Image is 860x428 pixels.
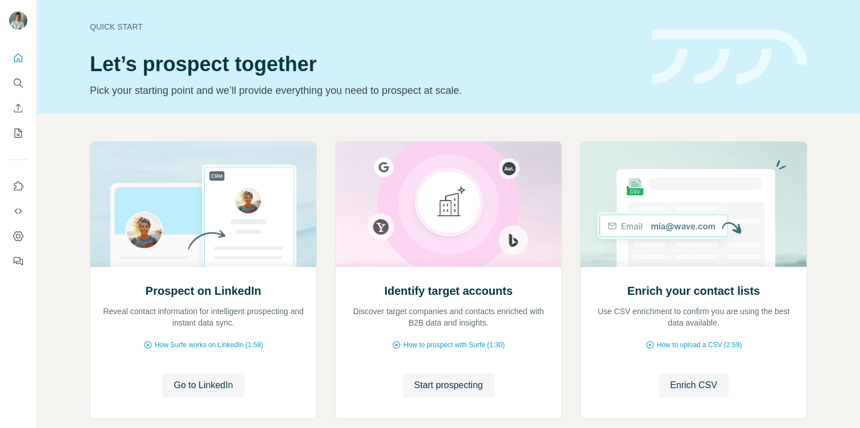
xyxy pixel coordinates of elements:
button: Use Surfe on LinkedIn [9,176,27,196]
p: Use CSV enrichment to confirm you are using the best data available. [592,306,795,328]
img: Avatar [9,11,27,30]
img: Enrich your contact lists [580,142,807,267]
button: Quick start [9,48,27,68]
img: banner [652,30,807,85]
button: Enrich CSV [9,98,27,118]
button: Dashboard [9,226,27,246]
button: Use Surfe API [9,201,27,221]
p: Reveal contact information for intelligent prospecting and instant data sync. [102,306,305,328]
span: How to upload a CSV (2:59) [657,340,742,350]
h2: Enrich your contact lists [627,283,760,299]
button: Enrich CSV [659,373,729,398]
button: Start prospecting [403,373,494,398]
span: Start prospecting [414,378,483,392]
h1: Let’s prospect together [90,53,638,76]
span: Enrich CSV [670,378,717,392]
button: Search [9,73,27,93]
button: Feedback [9,251,27,271]
p: Pick your starting point and we’ll provide everything you need to prospect at scale. [90,83,638,98]
span: How to prospect with Surfe (1:30) [403,340,505,350]
h2: Identify target accounts [384,283,513,299]
div: Quick start [90,21,638,32]
button: Go to LinkedIn [162,373,244,398]
img: Identify target accounts [335,142,562,267]
img: Prospect on LinkedIn [90,142,317,267]
h2: Prospect on LinkedIn [146,283,261,299]
span: How Surfe works on LinkedIn (1:58) [155,340,263,350]
span: Go to LinkedIn [173,378,233,392]
button: My lists [9,123,27,143]
p: Discover target companies and contacts enriched with B2B data and insights. [347,306,550,328]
